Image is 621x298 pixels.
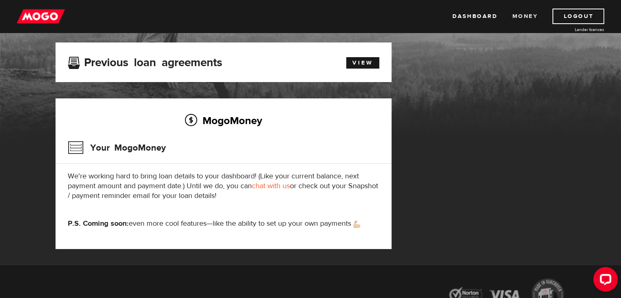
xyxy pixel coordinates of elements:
a: Money [512,9,538,24]
h3: Previous loan agreements [68,56,222,67]
a: Dashboard [452,9,497,24]
p: even more cool features—like the ability to set up your own payments [68,219,379,229]
iframe: LiveChat chat widget [587,264,621,298]
a: Logout [552,9,604,24]
h3: Your MogoMoney [68,137,166,158]
strong: P.S. Coming soon: [68,219,129,228]
h2: MogoMoney [68,112,379,129]
a: chat with us [252,181,290,191]
p: We're working hard to bring loan details to your dashboard! (Like your current balance, next paym... [68,171,379,201]
img: strong arm emoji [354,221,360,228]
a: View [346,57,379,69]
a: Lender licences [543,27,604,33]
img: mogo_logo-11ee424be714fa7cbb0f0f49df9e16ec.png [17,9,65,24]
